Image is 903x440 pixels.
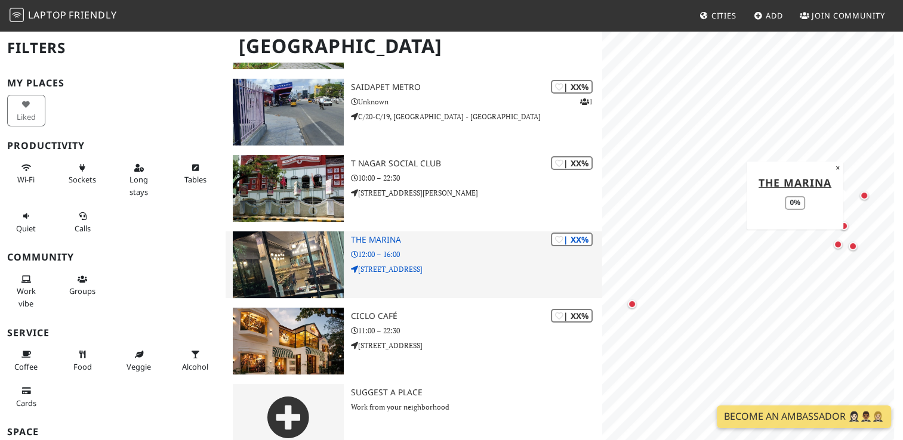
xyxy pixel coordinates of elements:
[351,96,602,107] p: Unknown
[711,10,736,21] span: Cities
[64,158,102,190] button: Sockets
[351,111,602,122] p: C/20-C/19, [GEOGRAPHIC_DATA] - [GEOGRAPHIC_DATA]
[16,398,36,408] span: Credit cards
[551,233,593,246] div: | XX%
[7,78,218,89] h3: My Places
[16,223,36,234] span: Quiet
[69,286,95,296] span: Group tables
[795,5,890,26] a: Join Community
[177,158,215,190] button: Tables
[229,30,599,63] h1: [GEOGRAPHIC_DATA]
[233,155,344,222] img: T Nagar Social Club
[75,223,91,234] span: Video/audio calls
[837,219,851,233] div: Map marker
[351,187,602,199] p: [STREET_ADDRESS][PERSON_NAME]
[7,426,218,438] h3: Space
[749,5,788,26] a: Add
[120,158,158,202] button: Long stays
[351,249,602,260] p: 12:00 – 16:00
[226,79,602,145] a: Saidapet Metro | XX% 1 Saidapet Metro Unknown C/20-C/19, [GEOGRAPHIC_DATA] - [GEOGRAPHIC_DATA]
[177,345,215,376] button: Alcohol
[759,175,831,189] a: The Marina
[7,269,45,313] button: Work vibe
[551,309,593,323] div: | XX%
[69,174,96,185] span: Power sockets
[182,361,208,372] span: Alcohol
[551,80,593,94] div: | XX%
[73,361,92,372] span: Food
[226,155,602,222] a: T Nagar Social Club | XX% T Nagar Social Club 10:00 – 22:30 [STREET_ADDRESS][PERSON_NAME]
[184,174,207,185] span: Work-friendly tables
[551,156,593,170] div: | XX%
[351,311,602,321] h3: Ciclo Café
[695,5,741,26] a: Cities
[14,361,38,372] span: Coffee
[127,361,151,372] span: Veggie
[351,159,602,169] h3: T Nagar Social Club
[351,264,602,275] p: [STREET_ADDRESS]
[351,235,602,245] h3: The Marina
[857,188,871,203] div: Map marker
[64,206,102,238] button: Calls
[580,96,593,107] p: 1
[351,401,602,413] p: Work from your neighborhood
[7,252,218,263] h3: Community
[7,345,45,376] button: Coffee
[766,10,783,21] span: Add
[233,231,344,298] img: The Marina
[7,30,218,66] h2: Filters
[351,325,602,336] p: 11:00 – 22:30
[226,231,602,298] a: The Marina | XX% The Marina 12:00 – 16:00 [STREET_ADDRESS]
[7,381,45,413] button: Cards
[226,308,602,374] a: Ciclo Café | XX% Ciclo Café 11:00 – 22:30 [STREET_ADDRESS]
[130,174,148,197] span: Long stays
[233,308,344,374] img: Ciclo Café
[64,345,102,376] button: Food
[785,196,805,210] div: 0%
[28,8,67,21] span: Laptop
[69,8,116,21] span: Friendly
[831,237,845,252] div: Map marker
[17,174,35,185] span: Stable Wi-Fi
[10,8,24,22] img: LaptopFriendly
[233,79,344,145] img: Saidapet Metro
[7,327,218,339] h3: Service
[7,158,45,190] button: Wi-Fi
[812,10,885,21] span: Join Community
[625,297,639,311] div: Map marker
[10,5,117,26] a: LaptopFriendly LaptopFriendly
[120,345,158,376] button: Veggie
[351,388,602,398] h3: Suggest a Place
[7,140,218,151] h3: Productivity
[351,82,602,92] h3: Saidapet Metro
[351,340,602,351] p: [STREET_ADDRESS]
[832,161,843,174] button: Close popup
[7,206,45,238] button: Quiet
[17,286,36,308] span: People working
[64,269,102,301] button: Groups
[846,239,860,253] div: Map marker
[351,172,602,184] p: 10:00 – 22:30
